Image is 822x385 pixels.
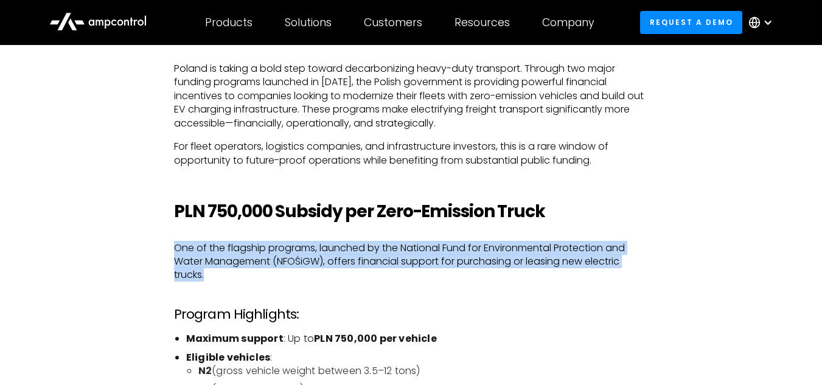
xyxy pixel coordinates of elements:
[205,16,253,29] div: Products
[542,16,594,29] div: Company
[174,241,648,282] p: One of the flagship programs, launched by the National Fund for Environmental Protection and Wate...
[198,364,648,378] li: (gross vehicle weight between 3.5–12 tons)
[186,331,284,345] strong: Maximum support
[186,332,648,345] li: : Up to
[174,199,545,223] strong: PLN 750,000 Subsidy per Zero-Emission Truck
[364,16,422,29] div: Customers
[314,331,437,345] strong: PLN 750,000 per vehicle
[174,62,648,130] p: Poland is taking a bold step toward decarbonizing heavy-duty transport. Through two major funding...
[455,16,510,29] div: Resources
[174,140,648,167] p: For fleet operators, logistics companies, and infrastructure investors, this is a rare window of ...
[285,16,332,29] div: Solutions
[640,11,742,33] a: Request a demo
[174,307,648,322] h3: Program Highlights:
[186,350,270,364] strong: Eligible vehicles
[198,364,212,378] strong: N2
